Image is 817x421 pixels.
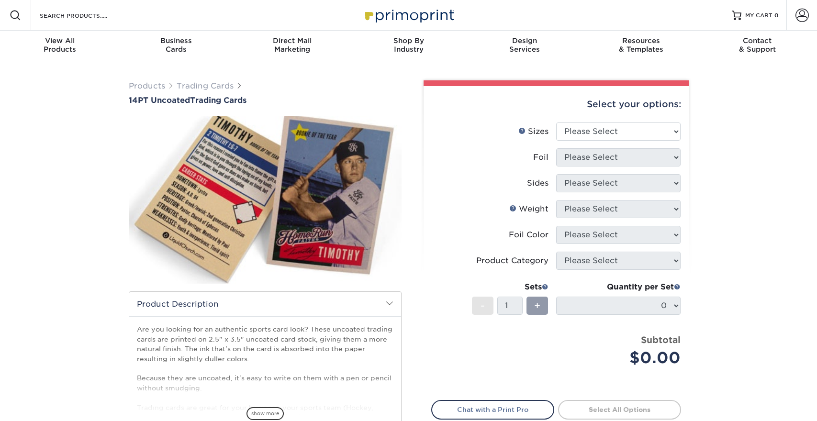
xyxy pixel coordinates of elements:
[129,96,402,105] a: 14PT UncoatedTrading Cards
[129,292,401,316] h2: Product Description
[641,334,681,345] strong: Subtotal
[431,400,554,419] a: Chat with a Print Pro
[699,36,816,45] span: Contact
[583,31,699,61] a: Resources& Templates
[476,255,548,266] div: Product Category
[509,203,548,215] div: Weight
[118,31,234,61] a: BusinessCards
[361,5,457,25] img: Primoprint
[527,177,548,189] div: Sides
[699,31,816,61] a: Contact& Support
[431,86,681,122] div: Select your options:
[118,36,234,45] span: Business
[583,36,699,54] div: & Templates
[350,36,467,45] span: Shop By
[467,36,583,54] div: Services
[234,36,350,54] div: Marketing
[350,36,467,54] div: Industry
[533,152,548,163] div: Foil
[177,81,234,90] a: Trading Cards
[129,81,165,90] a: Products
[481,299,485,313] span: -
[518,126,548,137] div: Sizes
[534,299,540,313] span: +
[774,12,779,19] span: 0
[472,281,548,293] div: Sets
[563,346,681,369] div: $0.00
[556,281,681,293] div: Quantity per Set
[2,36,118,54] div: Products
[467,31,583,61] a: DesignServices
[246,407,284,420] span: show more
[699,36,816,54] div: & Support
[2,31,118,61] a: View AllProducts
[129,96,190,105] span: 14PT Uncoated
[467,36,583,45] span: Design
[509,229,548,241] div: Foil Color
[39,10,132,21] input: SEARCH PRODUCTS.....
[2,36,118,45] span: View All
[350,31,467,61] a: Shop ByIndustry
[129,106,402,294] img: 14PT Uncoated 01
[558,400,681,419] a: Select All Options
[118,36,234,54] div: Cards
[234,31,350,61] a: Direct MailMarketing
[745,11,772,20] span: MY CART
[583,36,699,45] span: Resources
[129,96,402,105] h1: Trading Cards
[234,36,350,45] span: Direct Mail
